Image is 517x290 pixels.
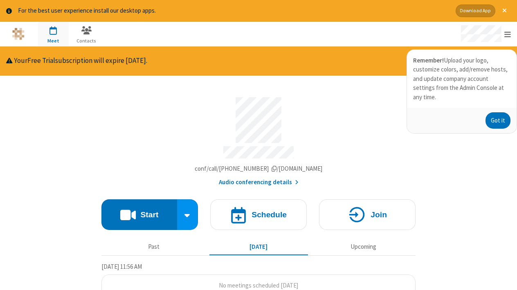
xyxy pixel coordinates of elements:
button: Download App [456,4,495,17]
button: Start [101,199,177,230]
button: Close alert [498,4,511,17]
span: Copy my meeting room link [195,165,323,172]
div: Open menu [453,22,517,46]
img: iotum [12,28,25,40]
span: Contacts [71,37,102,45]
span: [DATE] 11:56 AM [101,263,142,270]
span: Meet [38,37,69,45]
strong: Remember! [413,56,444,64]
button: Upcoming [314,239,413,254]
div: For the best user experience install our desktop apps. [18,6,450,16]
button: Audio conferencing details [219,178,299,187]
button: Got it [486,112,510,129]
button: Join [319,199,416,230]
button: [DATE] [209,239,308,254]
h4: Join [371,211,387,219]
section: Account details [101,91,416,187]
iframe: Chat [497,269,511,284]
h4: Start [140,211,158,219]
span: No meetings scheduled [DATE] [219,281,298,289]
span: Your Free Trial subscription will expire [DATE]. [14,56,147,65]
button: Schedule [210,199,307,230]
h4: Schedule [252,211,287,219]
div: Start conference options [177,199,198,230]
button: Copy my meeting room linkCopy my meeting room link [195,164,323,174]
button: Logo [3,22,34,46]
button: Past [105,239,203,254]
div: Upload your logo, customize colors, add/remove hosts, and update company account settings from th... [407,50,517,108]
